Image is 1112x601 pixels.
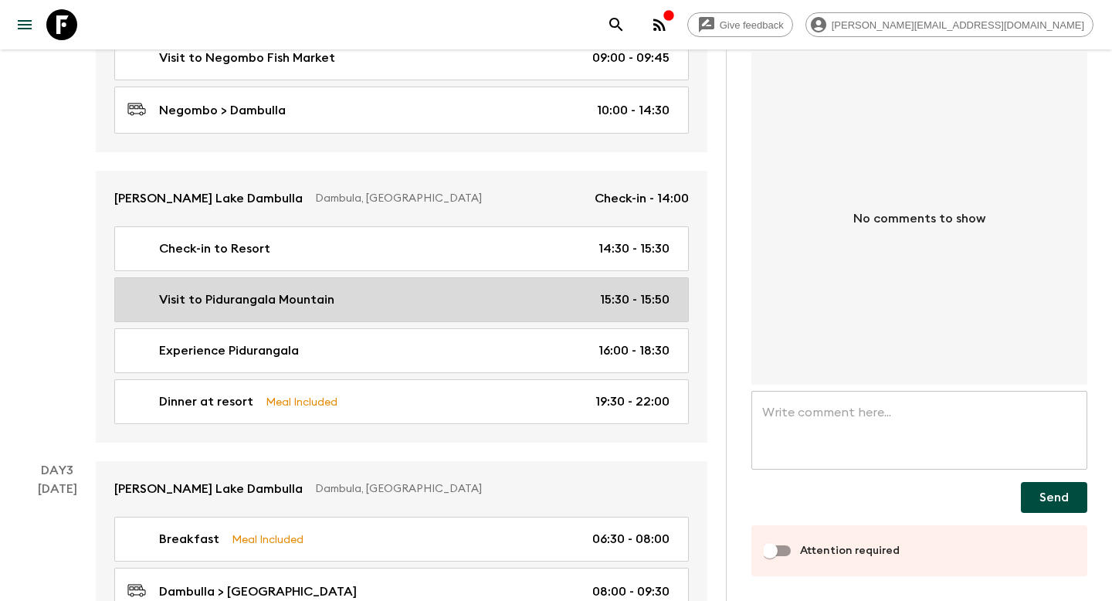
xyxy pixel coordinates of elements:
a: Dinner at resortMeal Included19:30 - 22:00 [114,379,689,424]
p: Dambula, [GEOGRAPHIC_DATA] [315,481,676,497]
p: No comments to show [853,209,985,228]
span: Attention required [800,543,900,559]
p: 10:00 - 14:30 [597,101,670,120]
p: Check-in - 14:00 [595,189,689,208]
a: Negombo > Dambulla10:00 - 14:30 [114,87,689,134]
a: Experience Pidurangala16:00 - 18:30 [114,328,689,373]
span: [PERSON_NAME][EMAIL_ADDRESS][DOMAIN_NAME] [823,19,1093,31]
p: Negombo > Dambulla [159,101,286,120]
button: Send [1021,482,1087,513]
p: Meal Included [266,393,337,410]
p: Dinner at resort [159,392,253,411]
span: Give feedback [711,19,792,31]
p: 15:30 - 15:50 [600,290,670,309]
p: Dambulla > [GEOGRAPHIC_DATA] [159,582,357,601]
a: Give feedback [687,12,793,37]
p: 16:00 - 18:30 [598,341,670,360]
p: Experience Pidurangala [159,341,299,360]
p: Meal Included [232,531,303,548]
button: menu [9,9,40,40]
p: [PERSON_NAME] Lake Dambulla [114,480,303,498]
p: Dambula, [GEOGRAPHIC_DATA] [315,191,582,206]
p: 19:30 - 22:00 [595,392,670,411]
p: Breakfast [159,530,219,548]
p: Visit to Pidurangala Mountain [159,290,334,309]
a: Visit to Pidurangala Mountain15:30 - 15:50 [114,277,689,322]
p: 09:00 - 09:45 [592,49,670,67]
p: 14:30 - 15:30 [598,239,670,258]
a: BreakfastMeal Included06:30 - 08:00 [114,517,689,562]
a: Visit to Negombo Fish Market09:00 - 09:45 [114,36,689,80]
div: [PERSON_NAME][EMAIL_ADDRESS][DOMAIN_NAME] [805,12,1093,37]
p: Visit to Negombo Fish Market [159,49,335,67]
p: [PERSON_NAME] Lake Dambulla [114,189,303,208]
a: [PERSON_NAME] Lake DambullaDambula, [GEOGRAPHIC_DATA]Check-in - 14:00 [96,171,707,226]
a: [PERSON_NAME] Lake DambullaDambula, [GEOGRAPHIC_DATA] [96,461,707,517]
p: 08:00 - 09:30 [592,582,670,601]
a: Check-in to Resort14:30 - 15:30 [114,226,689,271]
button: search adventures [601,9,632,40]
p: 06:30 - 08:00 [592,530,670,548]
p: Check-in to Resort [159,239,270,258]
p: Day 3 [19,461,96,480]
